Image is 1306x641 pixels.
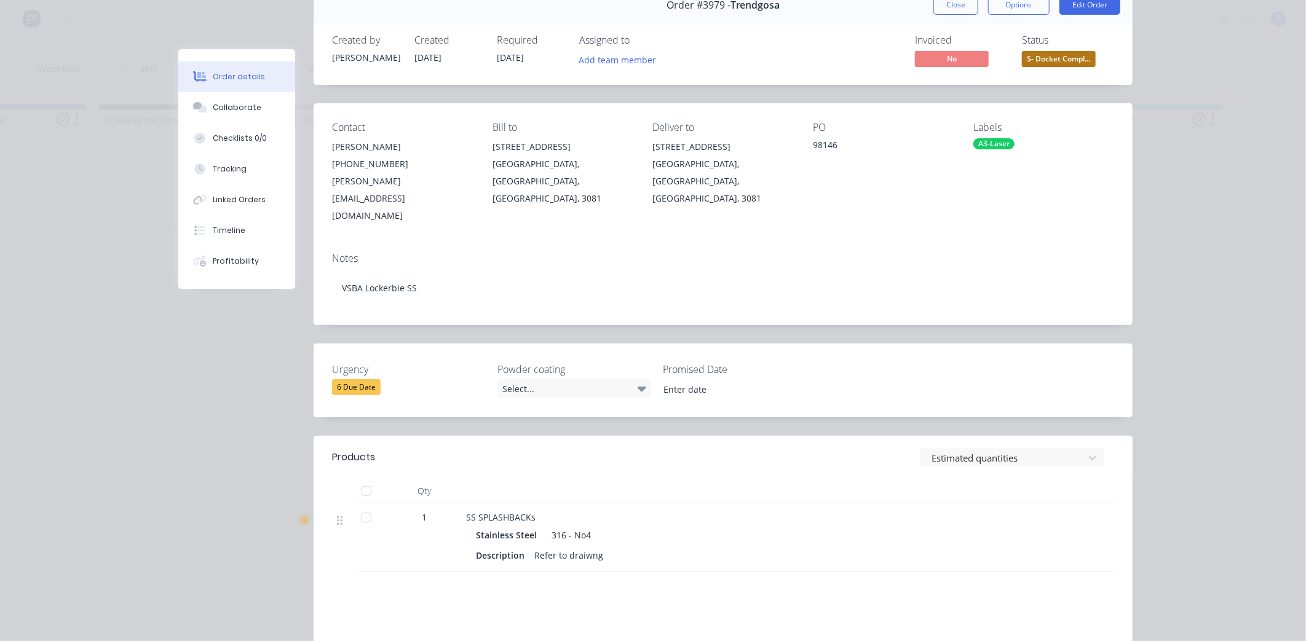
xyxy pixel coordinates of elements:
[414,34,482,46] div: Created
[653,155,794,207] div: [GEOGRAPHIC_DATA], [GEOGRAPHIC_DATA], [GEOGRAPHIC_DATA], 3081
[332,362,486,377] label: Urgency
[332,138,473,224] div: [PERSON_NAME][PHONE_NUMBER][PERSON_NAME][EMAIL_ADDRESS][DOMAIN_NAME]
[332,450,375,465] div: Products
[547,526,591,544] div: 316 - No4
[178,215,295,246] button: Timeline
[178,123,295,154] button: Checklists 0/0
[655,380,808,398] input: Enter date
[497,379,651,398] div: Select...
[653,122,794,133] div: Deliver to
[422,511,427,524] span: 1
[813,122,954,133] div: PO
[387,479,461,503] div: Qty
[1022,51,1096,66] span: S- Docket Compl...
[476,546,529,564] div: Description
[178,246,295,277] button: Profitability
[572,51,663,68] button: Add team member
[332,51,400,64] div: [PERSON_NAME]
[178,92,295,123] button: Collaborate
[653,138,794,207] div: [STREET_ADDRESS][GEOGRAPHIC_DATA], [GEOGRAPHIC_DATA], [GEOGRAPHIC_DATA], 3081
[178,61,295,92] button: Order details
[493,155,633,207] div: [GEOGRAPHIC_DATA], [GEOGRAPHIC_DATA], [GEOGRAPHIC_DATA], 3081
[973,138,1015,149] div: A3-Laser
[332,253,1114,264] div: Notes
[332,34,400,46] div: Created by
[529,546,608,564] div: Refer to draiwng
[178,154,295,184] button: Tracking
[493,138,633,207] div: [STREET_ADDRESS][GEOGRAPHIC_DATA], [GEOGRAPHIC_DATA], [GEOGRAPHIC_DATA], 3081
[497,34,564,46] div: Required
[1022,51,1096,69] button: S- Docket Compl...
[332,173,473,224] div: [PERSON_NAME][EMAIL_ADDRESS][DOMAIN_NAME]
[497,362,651,377] label: Powder coating
[579,34,702,46] div: Assigned to
[332,269,1114,307] div: VSBA Lockerbie SS
[178,184,295,215] button: Linked Orders
[813,138,954,155] div: 98146
[493,122,633,133] div: Bill to
[213,225,245,236] div: Timeline
[663,362,817,377] label: Promised Date
[332,155,473,173] div: [PHONE_NUMBER]
[213,133,267,144] div: Checklists 0/0
[332,379,381,395] div: 6 Due Date
[332,122,473,133] div: Contact
[493,138,633,155] div: [STREET_ADDRESS]
[476,526,542,544] div: Stainless Steel
[213,194,266,205] div: Linked Orders
[213,102,261,113] div: Collaborate
[213,71,265,82] div: Order details
[973,122,1114,133] div: Labels
[414,52,441,63] span: [DATE]
[1022,34,1114,46] div: Status
[213,256,259,267] div: Profitability
[579,51,663,68] button: Add team member
[915,51,989,66] span: No
[653,138,794,155] div: [STREET_ADDRESS]
[497,52,524,63] span: [DATE]
[466,511,536,523] span: SS SPLASHBACKs
[332,138,473,155] div: [PERSON_NAME]
[213,163,247,175] div: Tracking
[915,34,1007,46] div: Invoiced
